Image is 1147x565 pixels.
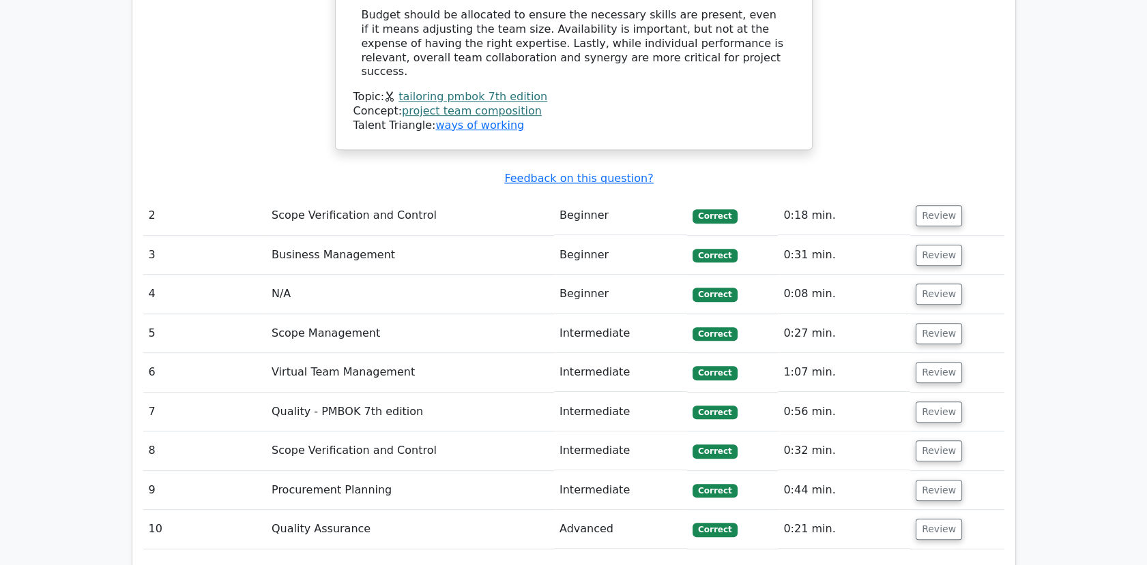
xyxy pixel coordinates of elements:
[778,353,910,392] td: 1:07 min.
[143,471,266,510] td: 9
[266,510,554,549] td: Quality Assurance
[554,236,687,275] td: Beginner
[778,236,910,275] td: 0:31 min.
[693,366,737,380] span: Correct
[554,275,687,314] td: Beginner
[143,353,266,392] td: 6
[916,519,962,540] button: Review
[353,90,794,132] div: Talent Triangle:
[778,196,910,235] td: 0:18 min.
[693,249,737,262] span: Correct
[554,353,687,392] td: Intermediate
[266,275,554,314] td: N/A
[143,510,266,549] td: 10
[398,90,547,103] a: tailoring pmbok 7th edition
[266,353,554,392] td: Virtual Team Management
[266,236,554,275] td: Business Management
[916,323,962,344] button: Review
[916,284,962,305] button: Review
[554,431,687,470] td: Intermediate
[693,484,737,498] span: Correct
[778,471,910,510] td: 0:44 min.
[693,288,737,301] span: Correct
[916,440,962,461] button: Review
[693,209,737,223] span: Correct
[916,401,962,423] button: Review
[266,471,554,510] td: Procurement Planning
[554,393,687,431] td: Intermediate
[693,327,737,341] span: Correct
[402,104,542,117] a: project team composition
[266,314,554,353] td: Scope Management
[266,196,554,235] td: Scope Verification and Control
[504,172,653,185] a: Feedback on this question?
[778,510,910,549] td: 0:21 min.
[143,196,266,235] td: 2
[778,275,910,314] td: 0:08 min.
[916,480,962,501] button: Review
[353,104,794,119] div: Concept:
[693,444,737,458] span: Correct
[916,205,962,226] button: Review
[143,393,266,431] td: 7
[435,119,524,132] a: ways of working
[693,523,737,536] span: Correct
[266,431,554,470] td: Scope Verification and Control
[353,90,794,104] div: Topic:
[778,393,910,431] td: 0:56 min.
[143,275,266,314] td: 4
[778,314,910,353] td: 0:27 min.
[693,406,737,419] span: Correct
[554,471,687,510] td: Intermediate
[554,314,687,353] td: Intermediate
[554,196,687,235] td: Beginner
[778,431,910,470] td: 0:32 min.
[143,236,266,275] td: 3
[916,245,962,266] button: Review
[554,510,687,549] td: Advanced
[143,314,266,353] td: 5
[143,431,266,470] td: 8
[916,362,962,383] button: Review
[266,393,554,431] td: Quality - PMBOK 7th edition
